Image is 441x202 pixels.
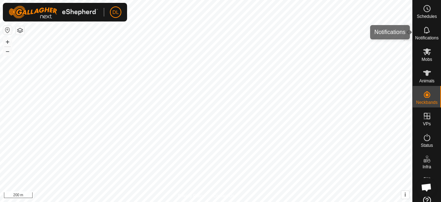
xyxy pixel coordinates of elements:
span: Mobs [422,57,432,62]
span: Notifications [415,36,438,40]
span: Heatmap [418,186,436,191]
button: Map Layers [16,26,24,35]
button: i [401,191,409,199]
div: Open chat [417,178,436,197]
a: Privacy Policy [178,193,205,199]
button: Reset Map [3,26,12,34]
a: Contact Us [213,193,234,199]
span: Status [421,143,433,148]
button: + [3,38,12,46]
span: Infra [422,165,431,169]
span: VPs [423,122,431,126]
span: Neckbands [416,100,437,105]
span: Animals [419,79,435,83]
span: i [404,192,406,198]
button: – [3,47,12,56]
img: Gallagher Logo [9,6,98,19]
span: Schedules [417,14,437,19]
span: DL [112,9,119,16]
